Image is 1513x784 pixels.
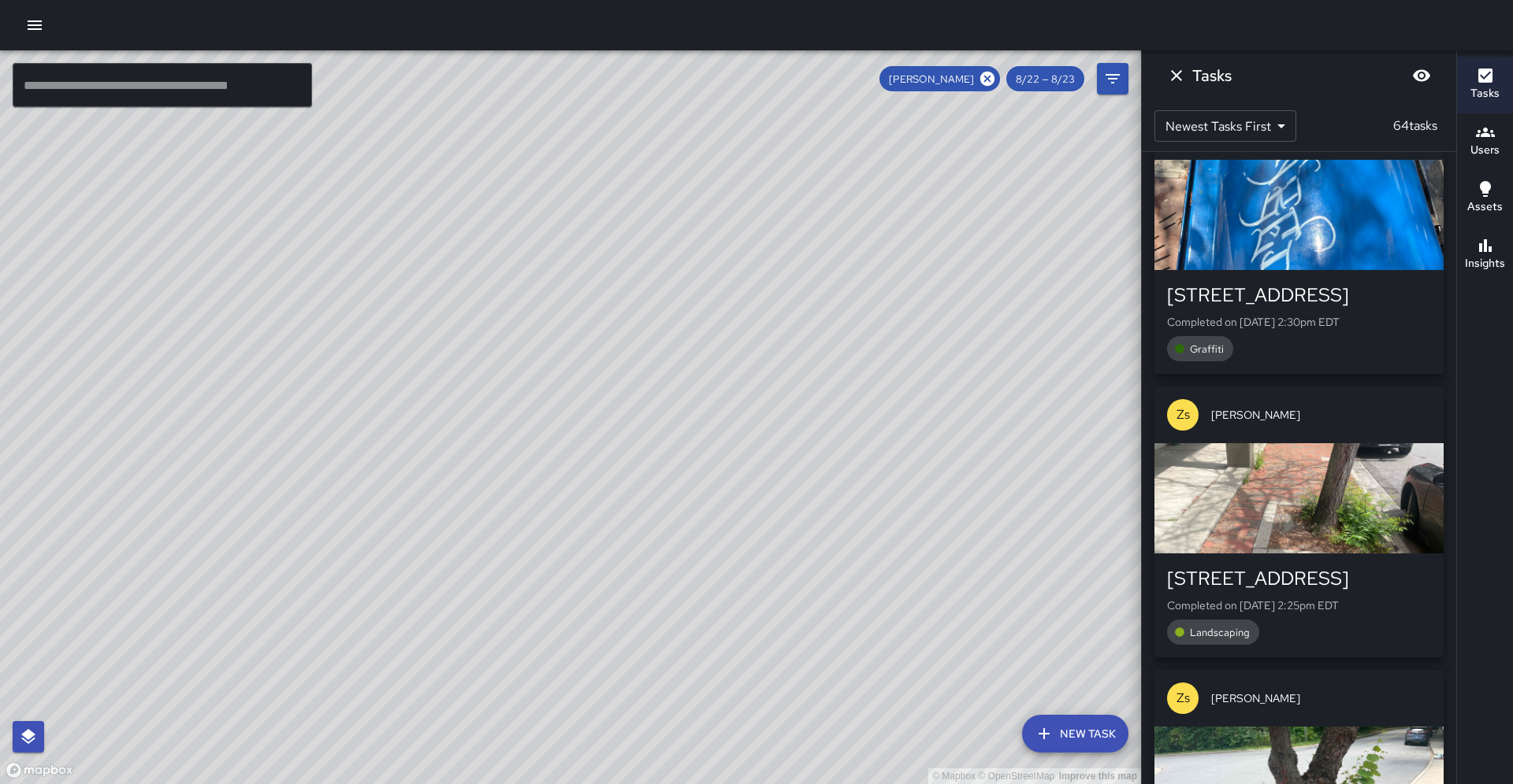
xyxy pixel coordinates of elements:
span: [PERSON_NAME] [1211,690,1431,706]
button: Dismiss [1161,60,1192,91]
h6: Assets [1467,198,1503,216]
span: [PERSON_NAME] [1211,407,1431,423]
div: [STREET_ADDRESS] [1167,566,1431,591]
p: Completed on [DATE] 2:30pm EDT [1167,314,1431,330]
p: Zs [1177,689,1190,708]
p: 64 tasks [1387,116,1444,135]
span: Graffiti [1180,342,1233,356]
div: Newest Tasks First [1154,110,1296,142]
p: Completed on [DATE] 2:25pm EDT [1167,597,1431,613]
button: Tasks [1457,57,1513,113]
p: Zs [1177,405,1190,424]
h6: Users [1470,142,1500,159]
span: [PERSON_NAME] [879,72,983,86]
div: [STREET_ADDRESS] [1167,283,1431,308]
button: Blur [1406,60,1437,91]
h6: Tasks [1470,85,1500,102]
button: Zs[PERSON_NAME][STREET_ADDRESS]Completed on [DATE] 2:25pm EDTLandscaping [1154,386,1444,657]
div: [PERSON_NAME] [879,66,1000,91]
button: Users [1457,113,1513,170]
span: 8/22 — 8/23 [1006,72,1084,86]
button: Assets [1457,170,1513,227]
button: Filters [1097,63,1128,94]
button: Insights [1457,227,1513,283]
button: New Task [1022,715,1128,753]
button: Zs[PERSON_NAME][STREET_ADDRESS]Completed on [DATE] 2:30pm EDTGraffiti [1154,103,1444,374]
h6: Insights [1465,255,1505,272]
h6: Tasks [1192,63,1232,88]
span: Landscaping [1180,626,1259,639]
